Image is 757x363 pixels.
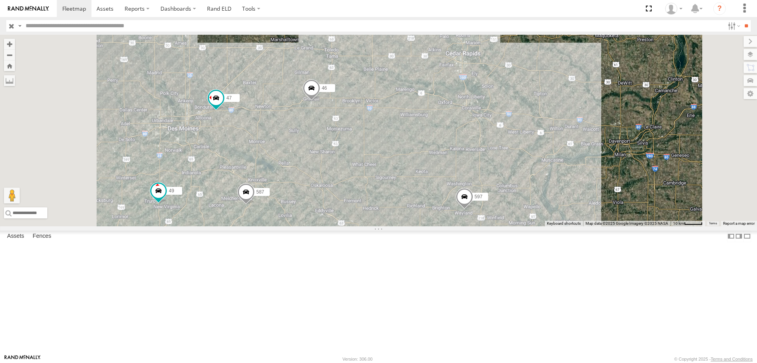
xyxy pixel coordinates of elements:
[343,357,373,361] div: Version: 306.00
[8,6,49,11] img: rand-logo.svg
[711,357,753,361] a: Terms and Conditions
[671,221,705,226] button: Map Scale: 10 km per 43 pixels
[4,355,41,363] a: Visit our Website
[744,88,757,99] label: Map Settings
[4,75,15,86] label: Measure
[4,49,15,60] button: Zoom out
[226,95,231,101] span: 47
[4,188,20,203] button: Drag Pegman onto the map to open Street View
[585,221,668,226] span: Map data ©2025 Google Imagery ©2025 NASA
[713,2,726,15] i: ?
[4,39,15,49] button: Zoom in
[169,188,174,194] span: 49
[17,20,23,32] label: Search Query
[662,3,685,15] div: Chase Tanke
[735,231,743,242] label: Dock Summary Table to the Right
[256,189,264,195] span: 587
[725,20,742,32] label: Search Filter Options
[709,222,717,225] a: Terms (opens in new tab)
[673,221,684,226] span: 10 km
[3,231,28,242] label: Assets
[4,60,15,71] button: Zoom Home
[723,221,755,226] a: Report a map error
[29,231,55,242] label: Fences
[743,231,751,242] label: Hide Summary Table
[674,357,753,361] div: © Copyright 2025 -
[547,221,581,226] button: Keyboard shortcuts
[322,85,327,90] span: 46
[475,194,483,199] span: 597
[727,231,735,242] label: Dock Summary Table to the Left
